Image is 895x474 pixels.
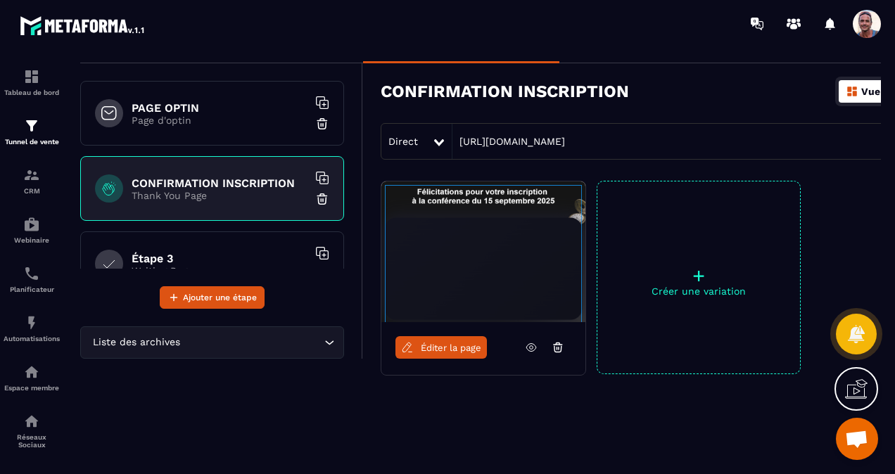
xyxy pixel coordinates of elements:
button: Ajouter une étape [160,286,265,309]
h6: CONFIRMATION INSCRIPTION [132,177,307,190]
img: formation [23,167,40,184]
p: Automatisations [4,335,60,342]
img: trash [315,117,329,131]
h6: PAGE OPTIN [132,101,307,115]
a: Éditer la page [395,336,487,359]
span: Direct [388,136,418,147]
a: Ouvrir le chat [836,418,878,460]
a: formationformationTableau de bord [4,58,60,107]
p: Créer une variation [597,286,800,297]
p: Tableau de bord [4,89,60,96]
a: [URL][DOMAIN_NAME] [452,136,565,147]
img: formation [23,68,40,85]
img: trash [315,192,329,206]
img: trash [315,267,329,281]
a: automationsautomationsWebinaire [4,205,60,255]
p: Tunnel de vente [4,138,60,146]
h3: CONFIRMATION INSCRIPTION [381,82,629,101]
p: + [597,266,800,286]
a: schedulerschedulerPlanificateur [4,255,60,304]
p: Planificateur [4,286,60,293]
span: Ajouter une étape [183,290,257,305]
img: image [381,181,585,322]
input: Search for option [183,335,321,350]
p: Webinaire [4,236,60,244]
p: Waiting Page [132,265,307,276]
div: Search for option [80,326,344,359]
p: Espace membre [4,384,60,392]
img: automations [23,364,40,380]
p: CRM [4,187,60,195]
a: automationsautomationsAutomatisations [4,304,60,353]
img: automations [23,314,40,331]
p: Page d'optin [132,115,307,126]
img: social-network [23,413,40,430]
a: formationformationCRM [4,156,60,205]
span: Liste des archives [89,335,183,350]
img: dashboard-orange.40269519.svg [846,85,858,98]
img: formation [23,117,40,134]
a: social-networksocial-networkRéseaux Sociaux [4,402,60,459]
img: automations [23,216,40,233]
img: scheduler [23,265,40,282]
p: Réseaux Sociaux [4,433,60,449]
a: formationformationTunnel de vente [4,107,60,156]
h6: Étape 3 [132,252,307,265]
p: Thank You Page [132,190,307,201]
span: Éditer la page [421,342,481,353]
img: logo [20,13,146,38]
a: automationsautomationsEspace membre [4,353,60,402]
